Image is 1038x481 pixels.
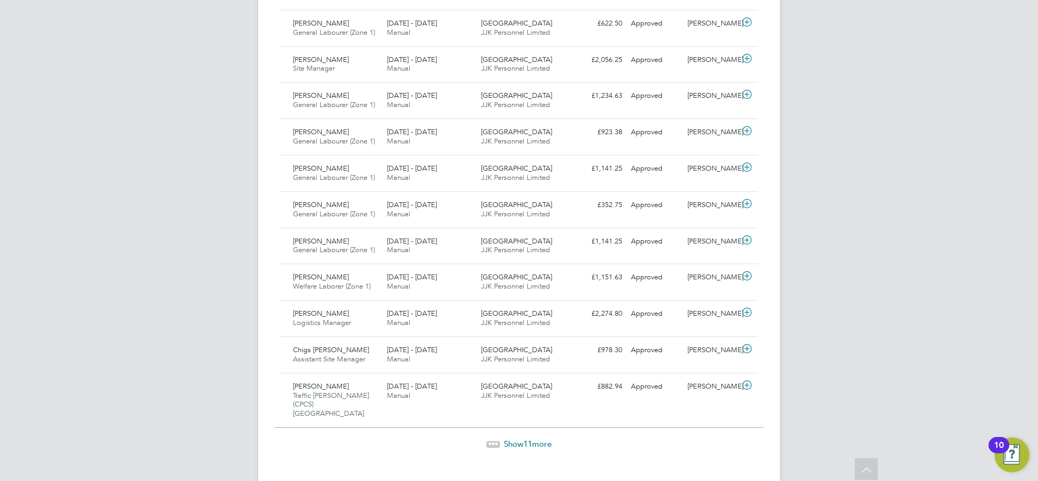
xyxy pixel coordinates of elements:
div: £622.50 [570,15,627,33]
div: £352.75 [570,196,627,214]
span: [DATE] - [DATE] [387,200,437,209]
span: 11 [523,439,532,449]
div: Approved [627,233,683,251]
div: £1,151.63 [570,268,627,286]
span: Manual [387,173,410,182]
span: [DATE] - [DATE] [387,345,437,354]
span: JJK Personnel Limited [481,282,550,291]
span: JJK Personnel Limited [481,354,550,364]
span: Manual [387,318,410,327]
span: [DATE] - [DATE] [387,164,437,173]
span: [GEOGRAPHIC_DATA] [481,345,552,354]
span: General Labourer (Zone 1) [293,173,375,182]
div: [PERSON_NAME] [683,87,740,105]
span: General Labourer (Zone 1) [293,245,375,254]
div: Approved [627,196,683,214]
span: [PERSON_NAME] [293,91,349,100]
div: Approved [627,305,683,323]
span: JJK Personnel Limited [481,136,550,146]
span: Manual [387,391,410,400]
span: [DATE] - [DATE] [387,382,437,391]
span: General Labourer (Zone 1) [293,209,375,218]
div: [PERSON_NAME] [683,123,740,141]
div: 10 [994,445,1004,459]
span: JJK Personnel Limited [481,245,550,254]
span: JJK Personnel Limited [481,64,550,73]
span: Manual [387,209,410,218]
div: Approved [627,15,683,33]
span: [GEOGRAPHIC_DATA] [481,236,552,246]
span: [PERSON_NAME] [293,272,349,282]
div: Approved [627,160,683,178]
span: [DATE] - [DATE] [387,91,437,100]
span: Manual [387,245,410,254]
button: Open Resource Center, 10 new notifications [995,438,1029,472]
div: £1,234.63 [570,87,627,105]
span: Manual [387,136,410,146]
div: [PERSON_NAME] [683,378,740,396]
span: [PERSON_NAME] [293,309,349,318]
span: [GEOGRAPHIC_DATA] [481,55,552,64]
div: £2,056.25 [570,51,627,69]
span: [GEOGRAPHIC_DATA] [481,91,552,100]
span: Manual [387,282,410,291]
span: General Labourer (Zone 1) [293,100,375,109]
span: [PERSON_NAME] [293,55,349,64]
span: JJK Personnel Limited [481,318,550,327]
span: [GEOGRAPHIC_DATA] [481,127,552,136]
div: Approved [627,87,683,105]
span: [PERSON_NAME] [293,127,349,136]
span: Manual [387,100,410,109]
span: Manual [387,28,410,37]
span: [PERSON_NAME] [293,18,349,28]
span: Chigs [PERSON_NAME] [293,345,369,354]
span: [GEOGRAPHIC_DATA] [481,18,552,28]
div: [PERSON_NAME] [683,15,740,33]
span: [PERSON_NAME] [293,382,349,391]
span: [DATE] - [DATE] [387,18,437,28]
div: £1,141.25 [570,233,627,251]
div: £978.30 [570,341,627,359]
div: [PERSON_NAME] [683,341,740,359]
span: JJK Personnel Limited [481,391,550,400]
div: £923.38 [570,123,627,141]
span: [PERSON_NAME] [293,200,349,209]
div: £882.94 [570,378,627,396]
div: [PERSON_NAME] [683,305,740,323]
div: [PERSON_NAME] [683,233,740,251]
div: Approved [627,123,683,141]
span: JJK Personnel Limited [481,173,550,182]
span: [PERSON_NAME] [293,236,349,246]
span: [DATE] - [DATE] [387,127,437,136]
span: JJK Personnel Limited [481,209,550,218]
span: Assistant Site Manager [293,354,365,364]
span: Show more [504,439,552,449]
span: Logistics Manager [293,318,351,327]
span: Manual [387,64,410,73]
span: [DATE] - [DATE] [387,272,437,282]
div: [PERSON_NAME] [683,51,740,69]
div: [PERSON_NAME] [683,196,740,214]
span: [GEOGRAPHIC_DATA] [481,200,552,209]
span: Welfare Laborer (Zone 1) [293,282,371,291]
div: [PERSON_NAME] [683,160,740,178]
div: [PERSON_NAME] [683,268,740,286]
span: [PERSON_NAME] [293,164,349,173]
span: Site Manager [293,64,335,73]
div: £1,141.25 [570,160,627,178]
span: [GEOGRAPHIC_DATA] [481,309,552,318]
span: JJK Personnel Limited [481,28,550,37]
span: [DATE] - [DATE] [387,309,437,318]
span: Manual [387,354,410,364]
div: Approved [627,51,683,69]
span: [DATE] - [DATE] [387,55,437,64]
div: Approved [627,341,683,359]
span: General Labourer (Zone 1) [293,28,375,37]
div: Approved [627,268,683,286]
span: Traffic [PERSON_NAME] (CPCS) [GEOGRAPHIC_DATA] [293,391,369,418]
div: Approved [627,378,683,396]
span: [GEOGRAPHIC_DATA] [481,164,552,173]
span: [DATE] - [DATE] [387,236,437,246]
span: JJK Personnel Limited [481,100,550,109]
div: £2,274.80 [570,305,627,323]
